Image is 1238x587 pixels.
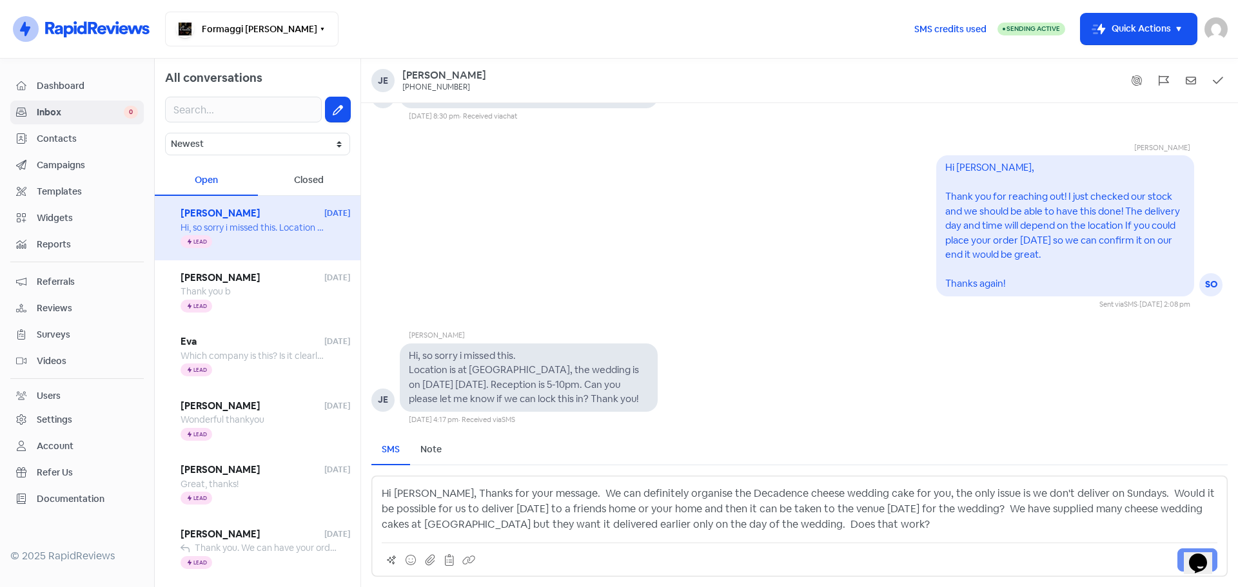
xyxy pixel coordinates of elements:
[945,161,1182,289] pre: Hi [PERSON_NAME], Thank you for reaching out! I just checked our stock and we should be able to h...
[37,328,138,342] span: Surveys
[1184,535,1225,574] iframe: chat widget
[1124,300,1137,309] span: SMS
[503,111,517,120] span: chat
[181,285,231,297] span: Thank you b
[324,400,350,412] span: [DATE]
[181,271,324,285] span: [PERSON_NAME]
[371,389,395,412] div: JE
[124,106,138,119] span: 0
[1127,71,1146,90] button: Show system messages
[10,461,144,485] a: Refer Us
[10,101,144,124] a: Inbox 0
[155,166,258,196] div: Open
[10,233,144,256] a: Reports
[409,330,658,343] div: [PERSON_NAME]
[1081,14,1197,44] button: Quick Actions
[324,528,350,540] span: [DATE]
[10,153,144,177] a: Campaigns
[324,336,350,347] span: [DATE]
[10,74,144,98] a: Dashboard
[324,207,350,219] span: [DATE]
[10,487,144,511] a: Documentation
[1199,273,1223,296] div: SO
[37,159,138,172] span: Campaigns
[37,185,138,198] span: Templates
[165,97,322,122] input: Search...
[997,21,1065,37] a: Sending Active
[914,23,987,36] span: SMS credits used
[37,302,138,315] span: Reviews
[193,303,207,309] span: Lead
[181,414,264,425] span: Wonderful thankyou
[409,414,458,425] div: [DATE] 4:17 pm
[402,82,470,93] div: [PHONE_NUMBER]
[193,367,207,372] span: Lead
[1154,71,1174,90] button: Flag conversation
[10,349,144,373] a: Videos
[402,69,486,82] a: [PERSON_NAME]
[181,527,324,542] span: [PERSON_NAME]
[460,111,517,122] div: · Received via
[1181,71,1201,90] button: Mark as unread
[37,439,74,453] div: Account
[10,296,144,320] a: Reviews
[1208,71,1228,90] button: Mark as closed
[10,384,144,408] a: Users
[37,354,138,368] span: Videos
[37,275,138,289] span: Referrals
[1099,300,1139,309] span: Sent via ·
[10,323,144,347] a: Surveys
[324,272,350,284] span: [DATE]
[1204,17,1228,41] img: User
[324,464,350,476] span: [DATE]
[181,399,324,414] span: [PERSON_NAME]
[193,432,207,437] span: Lead
[181,334,324,349] span: Eva
[181,206,324,221] span: [PERSON_NAME]
[37,413,72,427] div: Settings
[10,434,144,458] a: Account
[502,415,515,424] span: SMS
[10,548,144,564] div: © 2025 RapidReviews
[974,142,1190,156] div: [PERSON_NAME]
[10,408,144,432] a: Settings
[37,79,138,93] span: Dashboard
[37,132,138,146] span: Contacts
[37,106,124,119] span: Inbox
[382,443,400,456] div: SMS
[382,486,1217,532] p: Hi [PERSON_NAME], Thanks for your message. We can definitely organise the Decadence cheese weddin...
[371,69,395,92] div: Je
[10,270,144,294] a: Referrals
[193,560,207,565] span: Lead
[258,166,361,196] div: Closed
[181,463,324,477] span: [PERSON_NAME]
[37,211,138,225] span: Widgets
[181,478,239,490] span: Great, thanks!
[193,239,207,244] span: Lead
[420,443,442,456] div: Note
[1007,24,1060,33] span: Sending Active
[37,389,61,403] div: Users
[165,12,339,46] button: Formaggi [PERSON_NAME]
[903,21,997,35] a: SMS credits used
[409,349,641,405] pre: Hi, so sorry i missed this. Location is at [GEOGRAPHIC_DATA], the wedding is on [DATE] [DATE]. Re...
[37,492,138,506] span: Documentation
[37,238,138,251] span: Reports
[193,496,207,501] span: Lead
[1139,299,1190,310] div: [DATE] 2:08 pm
[10,180,144,204] a: Templates
[195,542,488,553] span: Thank you. We can have your order delivered next week, not a problem.
[10,127,144,151] a: Contacts
[10,206,144,230] a: Widgets
[181,222,909,233] span: Hi, so sorry i missed this. Location is at [GEOGRAPHIC_DATA], the wedding is on [DATE] [DATE]. Re...
[165,70,262,85] span: All conversations
[37,466,138,479] span: Refer Us
[409,111,460,122] div: [DATE] 8:30 pm
[458,414,515,425] div: · Received via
